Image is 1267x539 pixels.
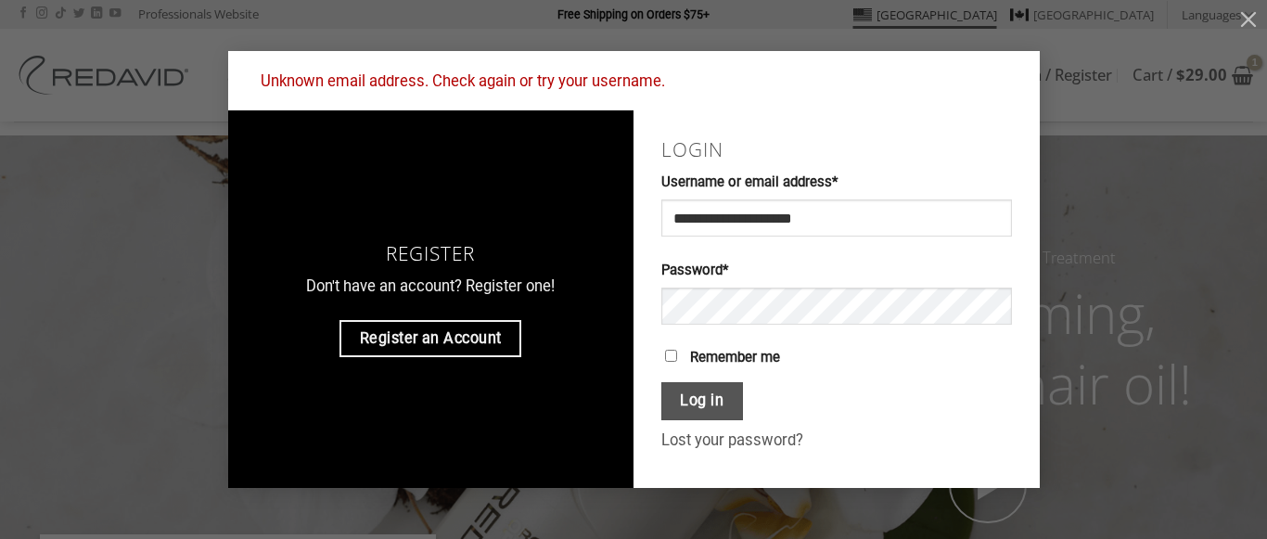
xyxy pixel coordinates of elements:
input: Remember me [665,350,677,362]
p: Don't have an account? Register one! [256,275,607,300]
label: Username or email address [661,172,1012,194]
a: Register an Account [339,320,521,357]
h3: Register [256,242,607,265]
div: Unknown email address. Check again or try your username. [247,70,1021,95]
button: Log in [661,382,743,420]
label: Password [661,260,1012,282]
h2: Login [661,138,1012,161]
a: Lost your password? [661,431,803,449]
span: Remember me [690,349,780,366]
